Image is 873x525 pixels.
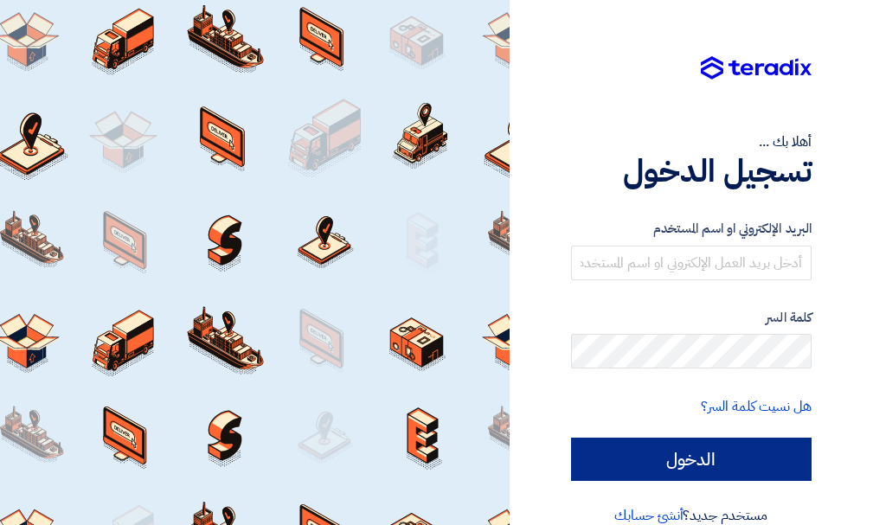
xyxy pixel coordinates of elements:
div: أهلا بك ... [571,131,812,152]
input: الدخول [571,438,812,481]
input: أدخل بريد العمل الإلكتروني او اسم المستخدم الخاص بك ... [571,246,812,280]
label: البريد الإلكتروني او اسم المستخدم [571,219,812,239]
h1: تسجيل الدخول [571,152,812,190]
img: Teradix logo [701,56,812,80]
label: كلمة السر [571,308,812,328]
a: هل نسيت كلمة السر؟ [701,396,812,417]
